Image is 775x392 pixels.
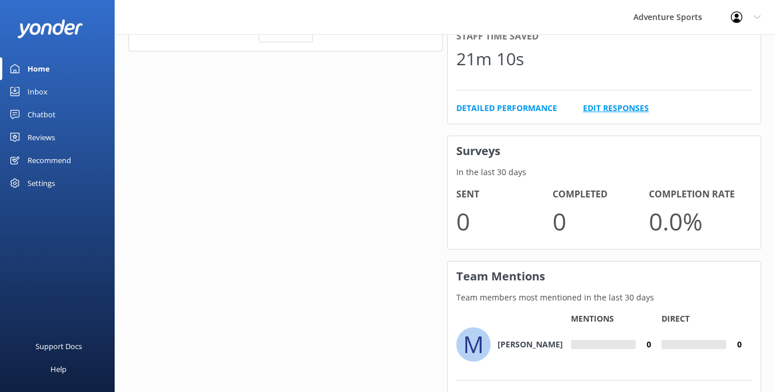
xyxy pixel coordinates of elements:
[28,172,55,195] div: Settings
[448,136,761,166] h3: Surveys
[28,149,71,172] div: Recommend
[662,313,690,324] p: Direct
[456,202,553,240] p: 0
[50,358,66,381] div: Help
[456,45,524,73] div: 21m 10s
[28,57,50,80] div: Home
[498,338,563,351] h4: [PERSON_NAME]
[456,187,553,202] h4: Sent
[448,262,761,291] h3: Team Mentions
[553,202,649,240] p: 0
[28,103,56,126] div: Chatbot
[583,102,649,114] a: Edit Responses
[636,338,662,351] h4: 0
[456,327,491,362] div: M
[649,202,745,240] p: 0.0 %
[649,187,745,202] h4: Completion Rate
[36,335,82,358] div: Support Docs
[28,80,48,103] div: Inbox
[17,19,83,38] img: yonder-white-logo.png
[456,29,752,44] div: Staff time saved
[448,291,761,304] p: Team members most mentioned in the last 30 days
[28,126,55,149] div: Reviews
[726,338,752,351] h4: 0
[456,102,557,114] a: Detailed Performance
[448,166,761,179] p: In the last 30 days
[571,313,614,324] p: Mentions
[553,187,649,202] h4: Completed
